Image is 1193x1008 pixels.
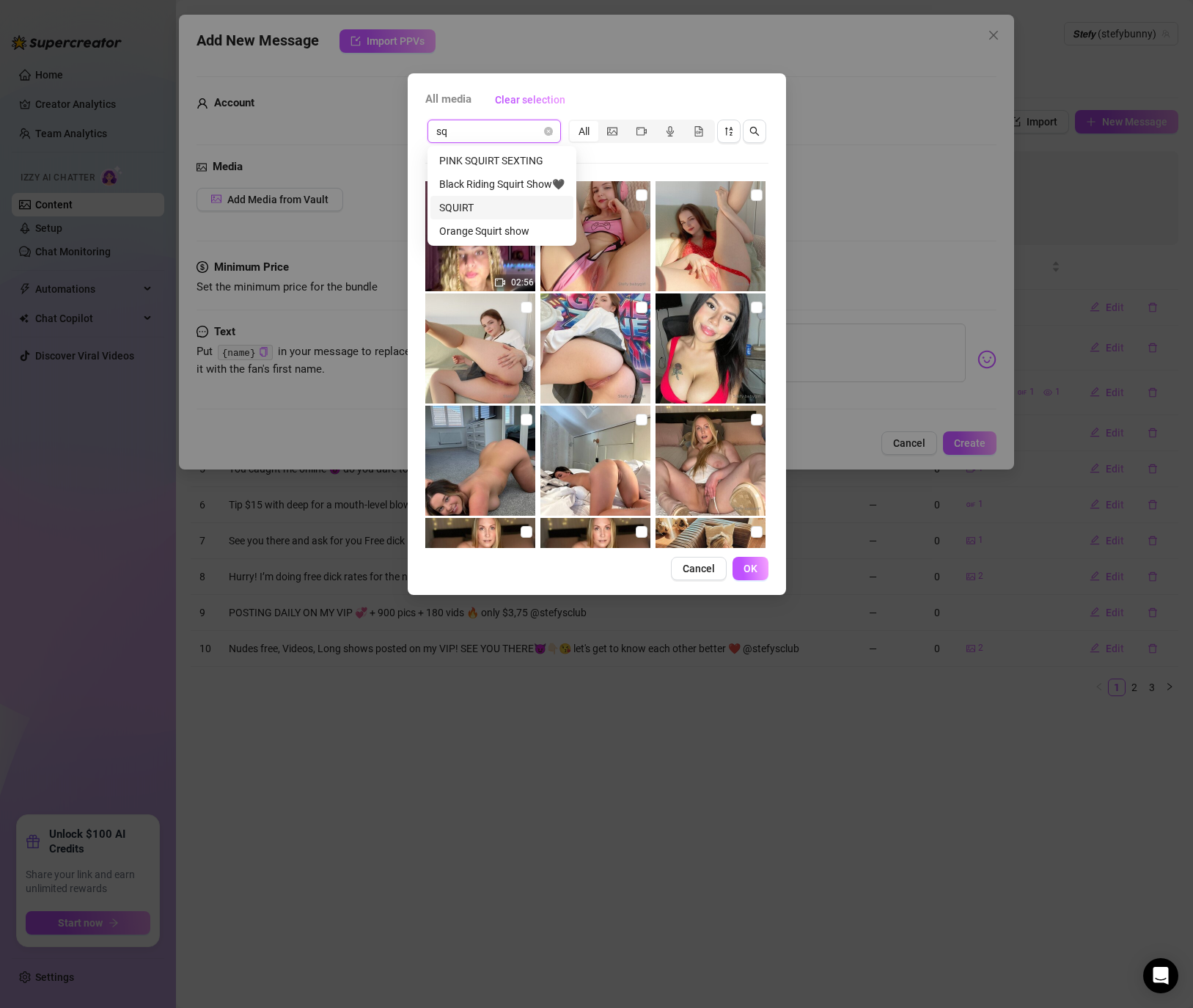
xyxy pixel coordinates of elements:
[439,176,565,192] div: Black Riding Squirt Show🖤
[511,277,534,288] span: 02:56
[439,223,565,239] div: Orange Squirt show
[430,196,573,219] div: SQUIRT
[425,91,471,109] span: All media
[724,126,734,136] span: sort-descending
[656,293,766,403] img: media
[717,120,741,143] button: sort-descending
[749,126,760,136] span: search
[656,181,766,291] img: media
[540,293,650,403] img: media
[540,518,650,628] img: media
[495,277,505,288] span: video-camera
[1143,958,1178,993] div: Open Intercom Messenger
[540,406,650,516] img: media
[733,557,768,580] button: OK
[425,181,535,291] img: media
[425,293,535,403] img: media
[568,120,715,143] div: segmented control
[570,121,598,142] div: All
[694,126,704,136] span: file-gif
[683,563,715,574] span: Cancel
[483,88,577,112] button: Clear selection
[636,126,647,136] span: video-camera
[425,518,535,628] img: media
[540,181,650,291] img: media
[439,200,565,216] div: SQUIRT
[439,153,565,169] div: PINK SQUIRT SEXTING
[656,406,766,516] img: media
[430,172,573,196] div: Black Riding Squirt Show🖤
[430,149,573,172] div: PINK SQUIRT SEXTING
[495,94,565,106] span: Clear selection
[744,563,757,574] span: OK
[544,127,553,136] span: close-circle
[607,126,617,136] span: picture
[656,518,766,628] img: media
[430,219,573,243] div: Orange Squirt show
[425,406,535,516] img: media
[665,126,675,136] span: audio
[671,557,727,580] button: Cancel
